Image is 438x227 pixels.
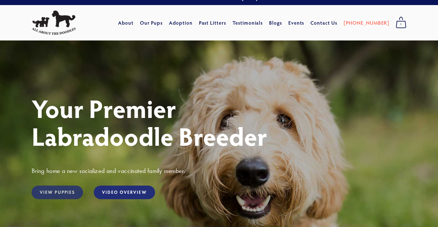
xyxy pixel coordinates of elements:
[344,17,389,28] a: [PHONE_NUMBER]
[169,17,193,28] a: Adoption
[32,10,76,35] img: All About The Doodles
[396,20,406,28] span: 0
[199,19,226,26] a: Past Litters
[94,186,155,199] a: Video Overview
[32,186,83,199] a: View Puppies
[288,17,304,28] a: Events
[140,17,163,28] a: Our Pups
[393,15,410,31] a: 0 items in cart
[269,17,282,28] a: Blogs
[310,17,337,28] a: Contact Us
[118,17,134,28] a: About
[32,167,406,175] h3: Bring home a new socialized and vaccinated family member.
[232,17,263,28] a: Testimonials
[32,94,406,150] h1: Your Premier Labradoodle Breeder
